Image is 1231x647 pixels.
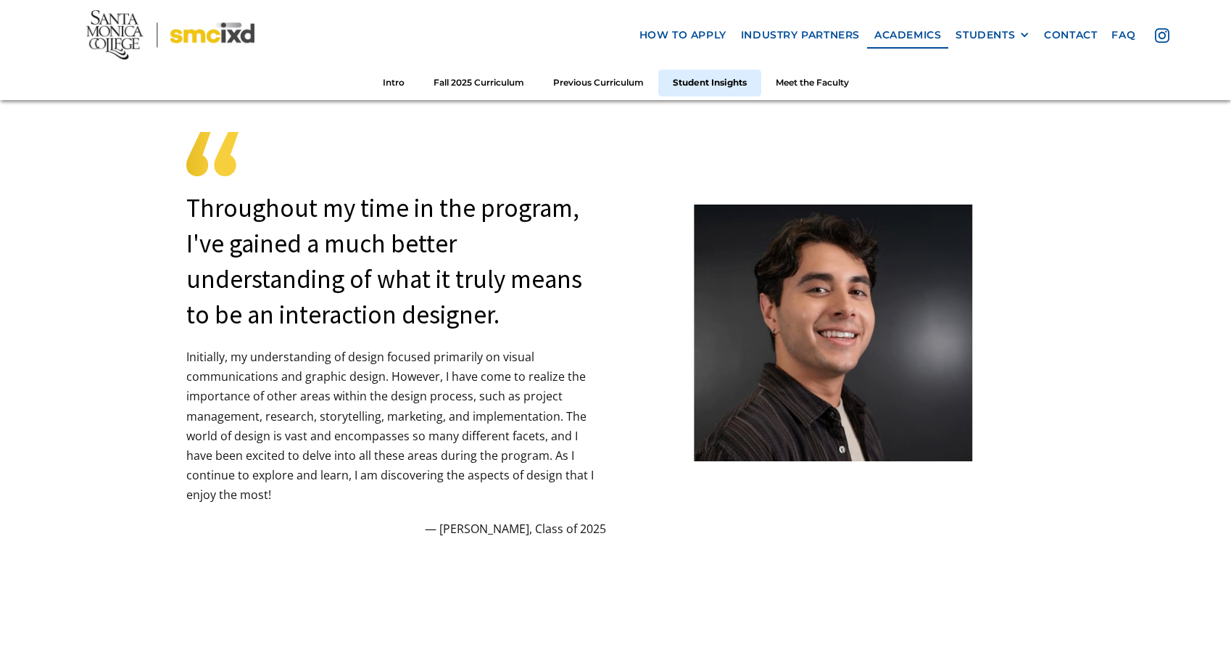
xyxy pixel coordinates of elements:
a: how to apply [632,22,734,49]
a: contact [1037,22,1104,49]
a: Meet the Faculty [761,70,863,96]
a: faq [1104,22,1143,49]
p: Initially, my understanding of design focused primarily on visual communications and graphic desi... [186,347,607,506]
a: Fall 2025 Curriculum [419,70,539,96]
img: Santa Monica College - SMC IxD logo [86,10,254,59]
p: — [PERSON_NAME], Class of 2025 [186,519,607,539]
a: industry partners [734,22,867,49]
a: Academics [867,22,948,49]
div: Throughout my time in the program, I've gained a much better understanding of what it truly means... [186,191,607,333]
a: Student Insights [658,70,761,96]
div: STUDENTS [956,29,1015,41]
img: icon - quote [186,132,239,176]
a: Previous Curriculum [539,70,658,96]
a: Intro [368,70,419,96]
img: icon - instagram [1155,28,1169,43]
div: STUDENTS [956,29,1029,41]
